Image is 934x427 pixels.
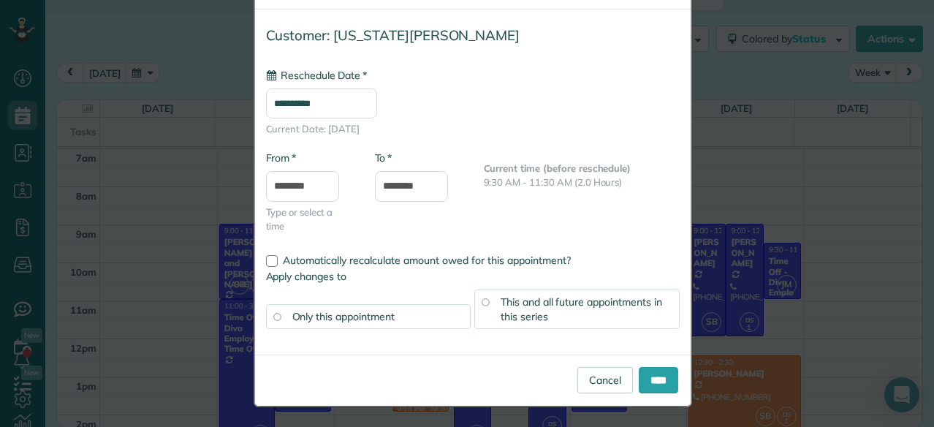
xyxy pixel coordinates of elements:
[482,298,489,306] input: This and all future appointments in this series
[484,162,631,174] b: Current time (before reschedule)
[273,313,281,320] input: Only this appointment
[266,205,353,233] span: Type or select a time
[266,122,680,136] span: Current Date: [DATE]
[266,28,680,43] h4: Customer: [US_STATE][PERSON_NAME]
[283,254,571,267] span: Automatically recalculate amount owed for this appointment?
[292,310,395,323] span: Only this appointment
[484,175,680,189] p: 9:30 AM - 11:30 AM (2.0 Hours)
[266,269,680,284] label: Apply changes to
[266,68,367,83] label: Reschedule Date
[266,151,296,165] label: From
[501,295,662,323] span: This and all future appointments in this series
[375,151,392,165] label: To
[577,367,633,393] a: Cancel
